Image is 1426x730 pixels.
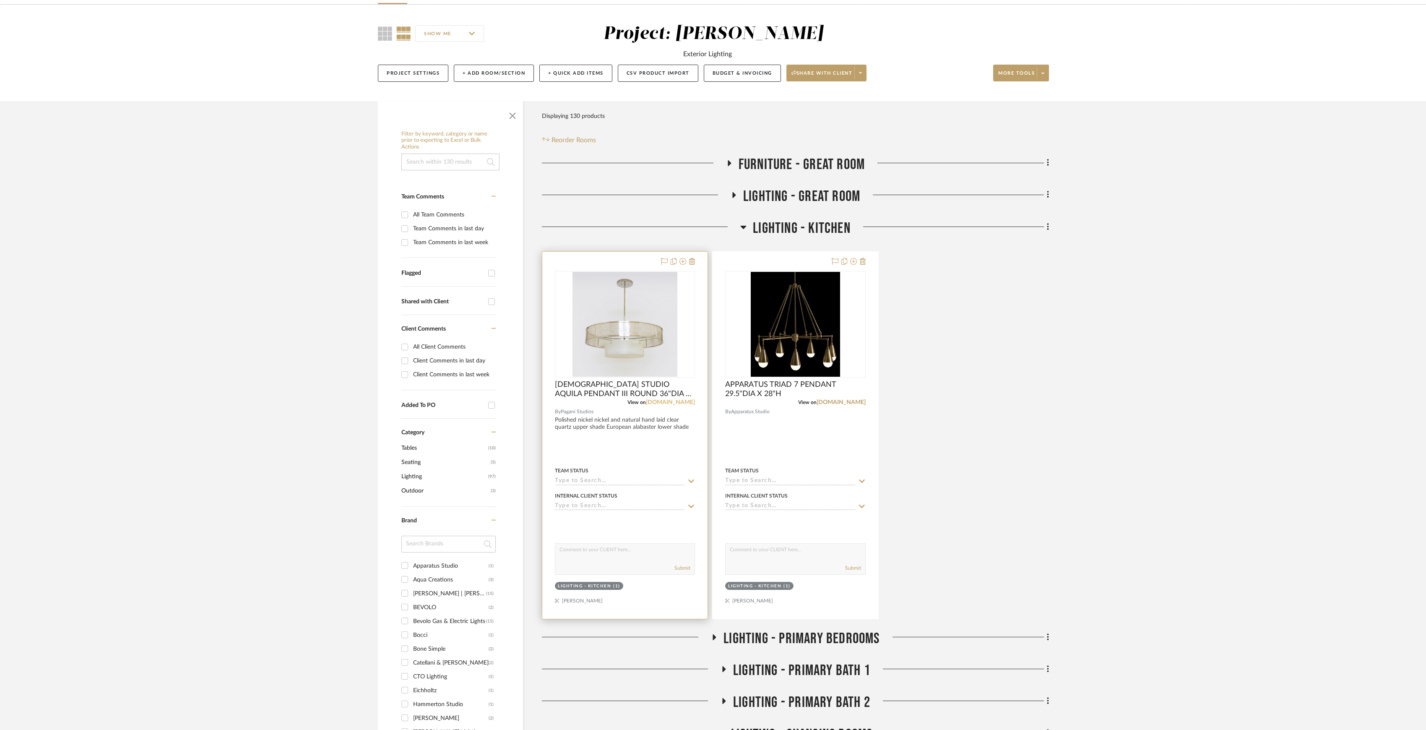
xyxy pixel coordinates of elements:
div: (1) [489,628,494,642]
span: Outdoor [401,484,489,498]
input: Type to Search… [555,503,685,511]
div: Bone Simple [413,642,489,656]
img: APPARATUS TRIAD 7 PENDANT 29.5"DIA X 28"H [751,272,841,377]
button: + Add Room/Section [454,65,534,82]
div: Client Comments in last day [413,354,494,368]
span: View on [627,400,646,405]
input: Search Brands [401,536,496,553]
div: (1) [613,583,620,589]
div: LIGHTING - KITCHEN [558,583,611,589]
span: LIGHTING - PRIMARY BATH 1 [733,662,870,680]
span: Apparatus Studio [731,408,770,416]
button: More tools [993,65,1049,81]
div: Team Status [555,467,588,474]
span: (10) [488,441,496,455]
span: More tools [998,70,1035,83]
div: LIGHTING - KITCHEN [728,583,781,589]
div: Hammerton Studio [413,698,489,711]
div: CTO Lighting [413,670,489,683]
span: LIGHTING - PRIMARY BATH 2 [733,693,870,712]
button: CSV Product Import [618,65,698,82]
div: All Client Comments [413,340,494,354]
div: All Team Comments [413,208,494,222]
span: Client Comments [401,326,446,332]
div: [PERSON_NAME] | [PERSON_NAME] [413,587,486,600]
span: Pagani Studios [561,408,593,416]
span: Seating [401,455,489,469]
span: APPARATUS TRIAD 7 PENDANT 29.5"DIA X 28"H [725,380,865,399]
div: Catellani & [PERSON_NAME] [413,656,489,670]
div: (1) [489,559,494,573]
div: 0 [726,271,865,377]
input: Type to Search… [725,503,855,511]
div: Flagged [401,270,484,277]
div: Displaying 130 products [542,108,605,125]
button: Submit [674,564,690,572]
span: Category [401,429,424,436]
button: Submit [845,564,861,572]
div: Internal Client Status [725,492,788,500]
div: Team Status [725,467,759,474]
div: Team Comments in last week [413,236,494,249]
div: (1) [783,583,791,589]
div: (1) [489,670,494,683]
a: [DOMAIN_NAME] [817,399,866,405]
div: (1) [489,684,494,697]
span: LIGHTING - GREAT ROOM [743,188,860,206]
div: Aqua Creations [413,573,489,587]
div: (15) [486,615,494,628]
div: Project: [PERSON_NAME] [604,25,823,43]
span: (5) [491,456,496,469]
span: Reorder Rooms [552,135,596,145]
span: Share with client [791,70,853,83]
span: LIGHTING - PRIMARY BEDROOMS [723,630,880,648]
div: (2) [489,642,494,656]
div: Eichholtz [413,684,489,697]
span: Tables [401,441,486,455]
div: Bocci [413,628,489,642]
span: By [555,408,561,416]
span: Brand [401,518,417,524]
span: Lighting [401,469,486,484]
span: [DEMOGRAPHIC_DATA] STUDIO AQUILA PENDANT III ROUND 36"DIA X 12"H [555,380,695,399]
h6: Filter by keyword, category or name prior to exporting to Excel or Bulk Actions [401,131,500,151]
span: View on [798,400,817,405]
div: (2) [489,712,494,725]
button: Project Settings [378,65,448,82]
img: PAGANI STUDIO AQUILA PENDANT III ROUND 36"DIA X 12"H [572,272,677,377]
div: Team Comments in last day [413,222,494,235]
button: Share with client [786,65,867,81]
span: (3) [491,484,496,498]
button: + Quick Add Items [539,65,612,82]
div: Client Comments in last week [413,368,494,381]
div: Added To PO [401,402,484,409]
input: Type to Search… [555,477,685,485]
div: Apparatus Studio [413,559,489,573]
span: LIGHTING - KITCHEN [753,219,851,237]
div: (3) [489,573,494,587]
button: Budget & Invoicing [704,65,781,82]
input: Type to Search… [725,477,855,485]
div: (1) [489,698,494,711]
span: (97) [488,470,496,483]
div: [PERSON_NAME] [413,712,489,725]
div: Bevolo Gas & Electric Lights [413,615,486,628]
div: (2) [489,656,494,670]
div: (15) [486,587,494,600]
span: By [725,408,731,416]
div: Exterior Lighting [683,49,732,59]
div: BEVOLO [413,601,489,614]
div: Internal Client Status [555,492,617,500]
span: Team Comments [401,194,444,200]
button: Reorder Rooms [542,135,596,145]
input: Search within 130 results [401,154,500,170]
button: Close [504,106,521,123]
a: [DOMAIN_NAME] [646,399,695,405]
div: Shared with Client [401,298,484,305]
span: FURNITURE - GREAT ROOM [739,156,865,174]
div: (2) [489,601,494,614]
